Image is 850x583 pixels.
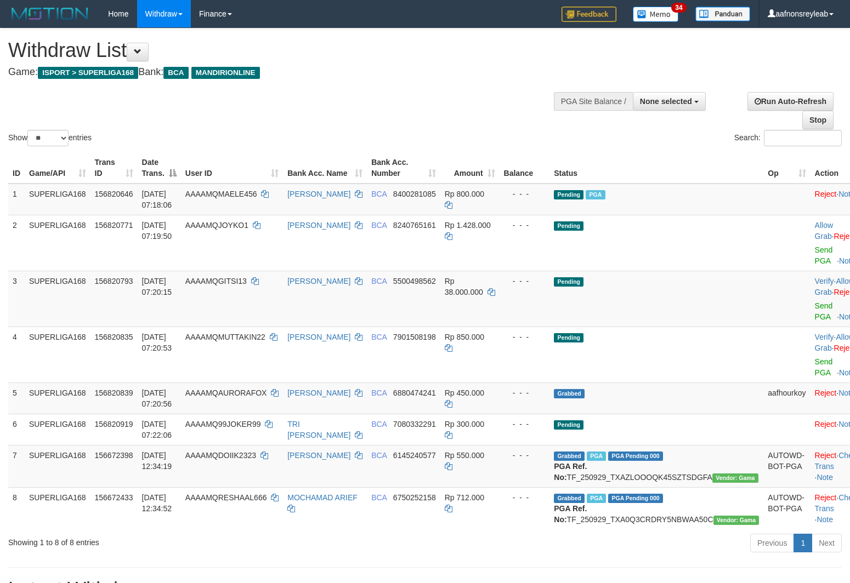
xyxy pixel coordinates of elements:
td: 8 [8,487,25,529]
b: PGA Ref. No: [554,504,587,524]
span: Copy 8240765161 to clipboard [393,221,436,230]
span: MANDIRIONLINE [191,67,260,79]
span: [DATE] 07:22:06 [142,420,172,439]
div: - - - [504,188,546,199]
span: AAAAMQAURORAFOX [185,388,267,397]
a: MOCHAMAD ARIEF [287,493,358,502]
span: ISPORT > SUPERLIGA168 [38,67,138,79]
span: Copy 6750252158 to clipboard [393,493,436,502]
span: Copy 7080332291 to clipboard [393,420,436,428]
select: Showentries [27,130,69,146]
span: BCA [371,420,387,428]
span: Vendor URL: https://trx31.1velocity.biz [712,473,758,483]
span: 156820839 [95,388,133,397]
td: TF_250929_TXAZLOOOQK45SZTSDGFA [549,445,763,487]
span: AAAAMQRESHAAL666 [185,493,267,502]
span: 156672433 [95,493,133,502]
td: SUPERLIGA168 [25,271,90,327]
span: Rp 450.000 [445,388,484,397]
span: 156820919 [95,420,133,428]
span: 156820793 [95,277,133,285]
span: Rp 550.000 [445,451,484,460]
div: Showing 1 to 8 of 8 entries [8,533,346,548]
th: Bank Acc. Number: activate to sort column ascending [367,152,440,184]
a: [PERSON_NAME] [287,190,350,198]
td: SUPERLIGA168 [25,445,90,487]
span: Rp 800.000 [445,190,484,198]
a: Send PGA [815,301,833,321]
span: Pending [554,277,583,287]
td: AUTOWD-BOT-PGA [763,445,810,487]
td: SUPERLIGA168 [25,382,90,414]
span: [DATE] 07:19:50 [142,221,172,241]
span: [DATE] 07:18:06 [142,190,172,209]
span: 156820835 [95,333,133,341]
span: Copy 6145240577 to clipboard [393,451,436,460]
span: Pending [554,333,583,342]
span: Rp 300.000 [445,420,484,428]
img: MOTION_logo.png [8,5,92,22]
span: AAAAMQDOIIK2323 [185,451,256,460]
b: PGA Ref. No: [554,462,587,482]
span: Pending [554,221,583,231]
span: [DATE] 07:20:53 [142,333,172,352]
td: SUPERLIGA168 [25,327,90,382]
th: Bank Acc. Name: activate to sort column ascending [283,152,367,184]
span: Rp 1.428.000 [445,221,491,230]
div: - - - [504,387,546,398]
a: Next [812,534,842,552]
td: 2 [8,215,25,271]
span: Copy 6880474241 to clipboard [393,388,436,397]
td: 6 [8,414,25,445]
span: Vendor URL: https://trx31.1velocity.biz [713,516,760,525]
th: ID [8,152,25,184]
th: Status [549,152,763,184]
a: 1 [794,534,812,552]
a: Note [817,515,833,524]
a: TRI [PERSON_NAME] [287,420,350,439]
span: [DATE] 07:20:56 [142,388,172,408]
div: - - - [504,276,546,287]
span: AAAAMQMAELE456 [185,190,257,198]
span: 156820771 [95,221,133,230]
div: PGA Site Balance / [554,92,633,111]
a: Verify [815,277,834,285]
span: Rp 38.000.000 [445,277,483,296]
a: Reject [815,451,837,460]
h1: Withdraw List [8,39,556,61]
span: Copy 7901508198 to clipboard [393,333,436,341]
td: SUPERLIGA168 [25,487,90,529]
span: Copy 5500498562 to clipboard [393,277,436,285]
span: 156672398 [95,451,133,460]
td: SUPERLIGA168 [25,414,90,445]
span: None selected [640,97,692,106]
td: AUTOWD-BOT-PGA [763,487,810,529]
span: 34 [671,3,686,13]
a: Reject [815,190,837,198]
a: Note [817,473,833,482]
td: TF_250929_TXA0Q3CRDRY5NBWAA50C [549,487,763,529]
td: aafhourkoy [763,382,810,414]
th: Balance [500,152,550,184]
td: 3 [8,271,25,327]
span: Rp 712.000 [445,493,484,502]
a: Send PGA [815,245,833,265]
span: Pending [554,420,583,430]
img: Button%20Memo.svg [633,7,679,22]
span: BCA [163,67,188,79]
img: Feedback.jpg [562,7,616,22]
th: Op: activate to sort column ascending [763,152,810,184]
span: BCA [371,221,387,230]
td: 4 [8,327,25,382]
span: AAAAMQ99JOKER99 [185,420,261,428]
div: - - - [504,492,546,503]
a: Reject [815,420,837,428]
td: SUPERLIGA168 [25,215,90,271]
span: Grabbed [554,451,585,461]
div: - - - [504,331,546,342]
input: Search: [764,130,842,146]
a: Reject [815,388,837,397]
span: BCA [371,277,387,285]
a: Allow Grab [815,221,833,241]
td: SUPERLIGA168 [25,184,90,215]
